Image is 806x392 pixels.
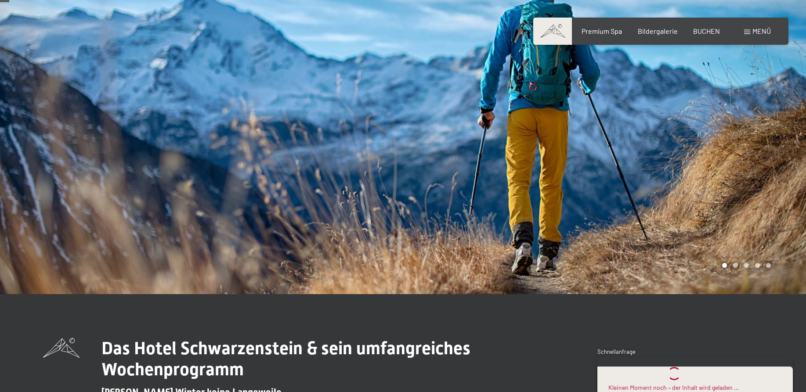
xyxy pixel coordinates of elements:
[608,383,739,392] div: Kleinen Moment noch – der Inhalt wird geladen …
[733,263,738,268] div: Carousel Page 2
[722,263,727,268] div: Carousel Page 1 (Current Slide)
[744,263,749,268] div: Carousel Page 3
[766,263,771,268] div: Carousel Page 5
[693,27,720,35] a: BUCHEN
[755,263,760,268] div: Carousel Page 4
[719,263,771,268] div: Carousel Pagination
[752,27,771,35] span: Menü
[101,338,470,380] span: Das Hotel Schwarzenstein & sein umfangreiches Wochenprogramm
[582,27,622,35] a: Premium Spa
[638,27,678,35] a: Bildergalerie
[597,348,636,355] span: Schnellanfrage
